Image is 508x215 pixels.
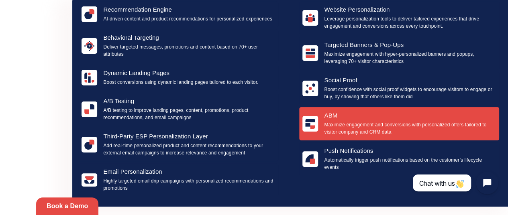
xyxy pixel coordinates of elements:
h4: Email Personalization [103,168,275,175]
h4: ABM [324,112,496,119]
h4: a/b testing [103,97,275,105]
a: Targeted Banners & Pop-Ups Targeted Banners & Pop-Ups Maximize engagement with hyper-personalized... [299,37,499,70]
p: Deliver targeted messages, promotions and content based on 70+ user attributes [103,43,275,58]
img: ABM [305,119,315,129]
a: behavioral targeting behavioral targeting Deliver targeted messages, promotions and content based... [78,29,278,63]
h4: Dynamic Landing Pages [103,69,275,77]
p: Maximize engagement and conversions with personalized offers tailored to visitor company and CRM ... [324,121,496,136]
p: Boost conversions using dynamic landing pages tailored to each visitor. [103,79,275,86]
a: Website Personalization Website Personalization Leverage personalization tools to deliver tailore... [299,1,499,34]
a: Email Personalization Email Personalization Highly targeted email drip campaigns with personalize... [78,163,278,197]
h4: Social Proof [324,77,496,84]
h4: Targeted Banners & Pop-Ups [324,41,496,49]
h4: Recommendation Engine [103,6,275,13]
h4: behavioral targeting [103,34,275,41]
a: ABM ABM Maximize engagement and conversions with personalized offers tailored to visitor company ... [299,107,499,140]
a: Dynamic Landing Pages Dynamic Landing Pages Boost conversions using dynamic landing pages tailore... [78,65,278,91]
a: Recommendation Engine Recommendation Engine AI-driven content and product recommendations for per... [78,1,278,27]
p: Leverage personalization tools to deliver tailored experiences that drive engagement and conversi... [324,15,496,30]
a: Push Notifications Push Notifications Automatically trigger push notifications based on the custo... [299,142,499,176]
p: Highly targeted email drip campaigns with personalized recommendations and promotions [103,177,275,192]
img: behavioral targeting [84,41,94,51]
img: Targeted Banners & Pop-Ups [305,48,315,58]
img: Recommendation Engine [84,9,94,20]
p: Maximize engagement with hyper-personalized banners and popups, leveraging 70+ visitor characteri... [324,51,496,65]
a: a/b testing a/b testing A/B testing to improve landing pages, content, promotions, product recomm... [78,93,278,126]
h4: Third-Party ESP Personalization Layer [103,133,275,140]
img: a/b testing [84,104,94,114]
h4: Push Notifications [324,147,496,154]
h4: Website Personalization [324,6,496,13]
img: Third-Party ESP Personalization Layer [84,140,94,150]
img: Dynamic Landing Pages [84,73,94,83]
img: Social Proof [305,83,315,93]
img: Email Personalization [84,176,94,184]
p: AI-driven content and product recommendations for personalized experiences [103,15,275,22]
a: Book a Demo [36,197,98,215]
a: Third-Party ESP Personalization Layer Third-Party ESP Personalization Layer Add real-time persona... [78,128,278,161]
p: A/B testing to improve landing pages, content, promotions, product recommendations, and email cam... [103,107,275,121]
p: Boost confidence with social proof widgets to encourage visitors to engage or buy, by showing tha... [324,86,496,100]
img: Website Personalization [305,13,315,23]
p: Automatically trigger push notifications based on the customer’s lifecycle events [324,156,496,171]
p: Add real-time personalized product and content recommendations to your external email campaigns t... [103,142,275,156]
a: Social Proof Social Proof Boost confidence with social proof widgets to encourage visitors to eng... [299,72,499,105]
img: Push Notifications [305,154,315,164]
